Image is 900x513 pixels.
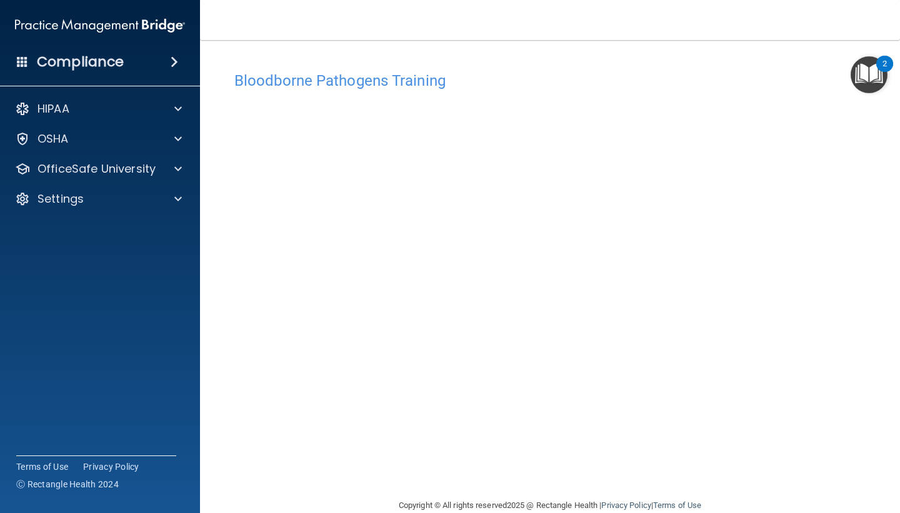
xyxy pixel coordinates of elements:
[37,131,69,146] p: OSHA
[15,191,182,206] a: Settings
[37,161,156,176] p: OfficeSafe University
[37,191,84,206] p: Settings
[16,460,68,473] a: Terms of Use
[15,101,182,116] a: HIPAA
[37,101,69,116] p: HIPAA
[851,56,887,93] button: Open Resource Center, 2 new notifications
[234,73,866,89] h4: Bloodborne Pathogens Training
[601,500,651,510] a: Privacy Policy
[15,13,185,38] img: PMB logo
[15,131,182,146] a: OSHA
[16,478,119,490] span: Ⓒ Rectangle Health 2024
[653,500,701,510] a: Terms of Use
[83,460,139,473] a: Privacy Policy
[15,161,182,176] a: OfficeSafe University
[37,53,124,71] h4: Compliance
[234,96,866,480] iframe: bbp
[882,64,887,80] div: 2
